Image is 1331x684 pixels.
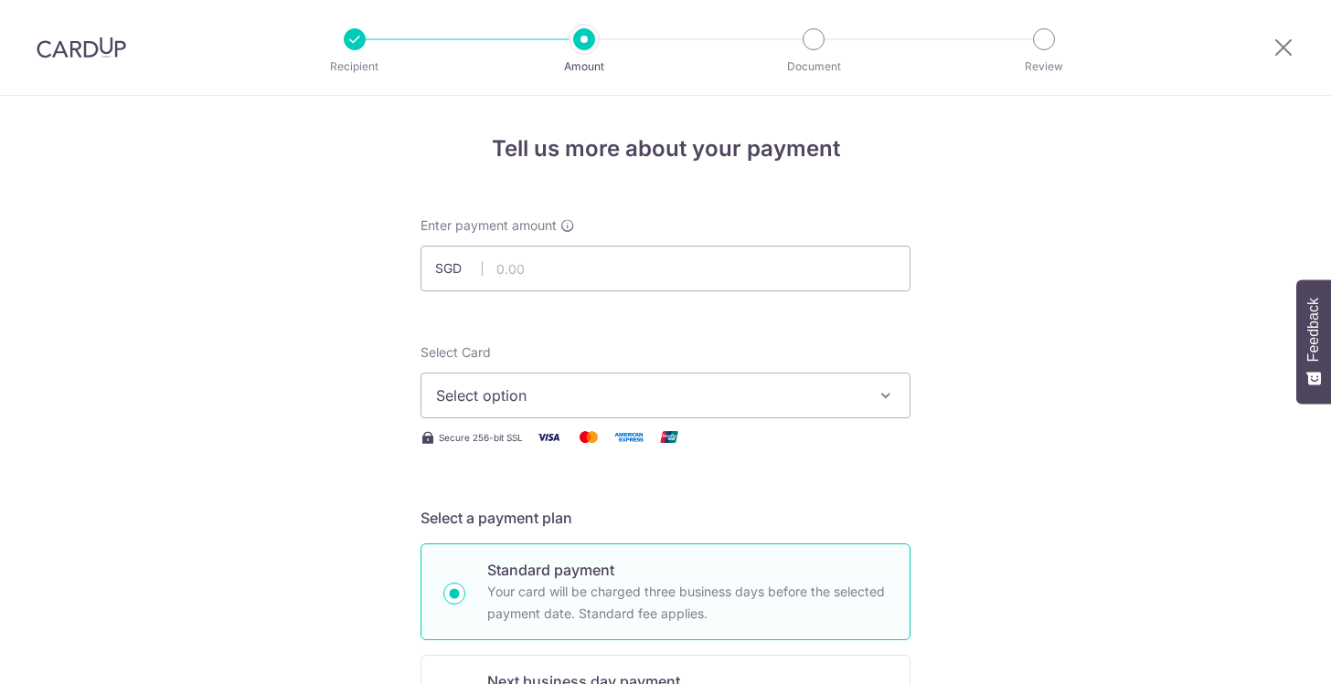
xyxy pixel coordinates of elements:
[1305,298,1322,362] span: Feedback
[421,344,491,360] span: translation missing: en.payables.payment_networks.credit_card.summary.labels.select_card
[421,507,910,529] h5: Select a payment plan
[37,37,126,58] img: CardUp
[530,426,567,448] img: Visa
[746,58,881,76] p: Document
[570,426,607,448] img: Mastercard
[421,246,910,291] input: 0.00
[487,581,888,625] p: Your card will be charged three business days before the selected payment date. Standard fee appl...
[287,58,422,76] p: Recipient
[516,58,652,76] p: Amount
[421,132,910,165] h4: Tell us more about your payment
[435,259,483,278] span: SGD
[487,559,888,581] p: Standard payment
[439,430,523,445] span: Secure 256-bit SSL
[421,216,557,235] span: Enter payment amount
[436,384,862,406] span: Select option
[611,426,647,448] img: American Express
[651,426,687,448] img: Union Pay
[421,373,910,418] button: Select option
[1296,279,1331,404] button: Feedback - Show survey
[976,58,1112,76] p: Review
